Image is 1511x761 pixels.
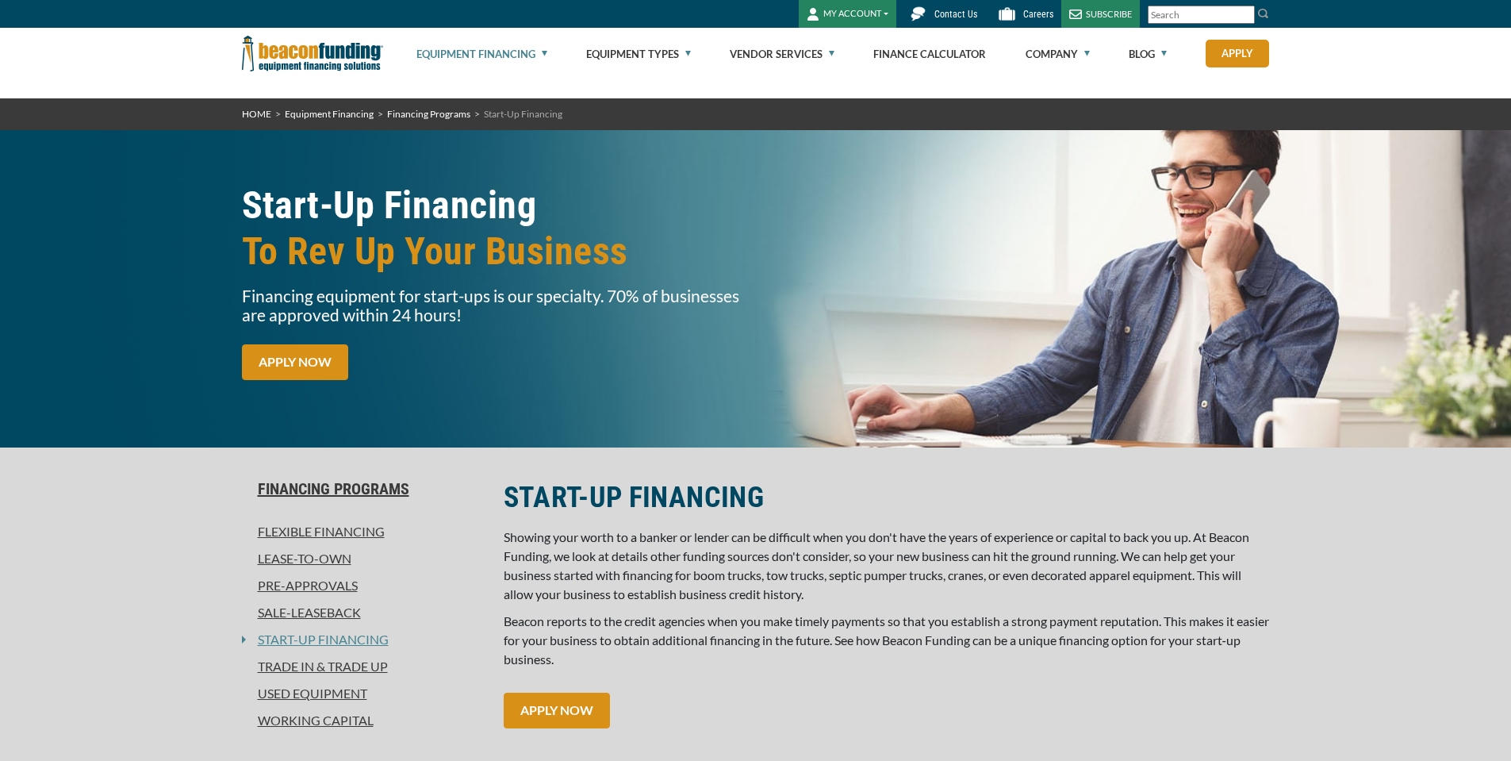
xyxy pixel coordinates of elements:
[285,108,374,120] a: Equipment Financing
[484,108,562,120] span: Start-Up Financing
[242,522,485,541] a: Flexible Financing
[1129,29,1167,79] a: Blog
[586,29,691,79] a: Equipment Types
[873,29,986,79] a: Finance Calculator
[242,108,271,120] a: HOME
[246,630,389,649] a: Start-Up Financing
[730,29,834,79] a: Vendor Services
[242,344,348,380] a: APPLY NOW
[242,657,485,676] a: Trade In & Trade Up
[504,613,1269,667] span: Beacon reports to the credit agencies when you make timely payments so that you establish a stron...
[1238,9,1251,21] a: Clear search text
[242,576,485,595] a: Pre-approvals
[416,29,547,79] a: Equipment Financing
[1257,7,1270,20] img: Search
[504,479,1270,516] h2: START-UP FINANCING
[1026,29,1090,79] a: Company
[242,549,485,568] a: Lease-To-Own
[242,229,746,275] span: To Rev Up Your Business
[1148,6,1255,24] input: Search
[387,108,470,120] a: Financing Programs
[242,603,485,622] a: Sale-Leaseback
[242,711,485,730] a: Working Capital
[242,286,746,325] p: Financing equipment for start-ups is our specialty. 70% of businesses are approved within 24 hours!
[504,693,610,728] a: APPLY NOW
[1206,40,1269,67] a: Apply
[242,479,485,498] a: Financing Programs
[1023,9,1053,20] span: Careers
[242,684,485,703] a: Used Equipment
[934,9,977,20] span: Contact Us
[242,28,383,79] img: Beacon Funding Corporation logo
[504,529,1249,601] span: Showing your worth to a banker or lender can be difficult when you don't have the years of experi...
[242,183,746,275] h1: Start-Up Financing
